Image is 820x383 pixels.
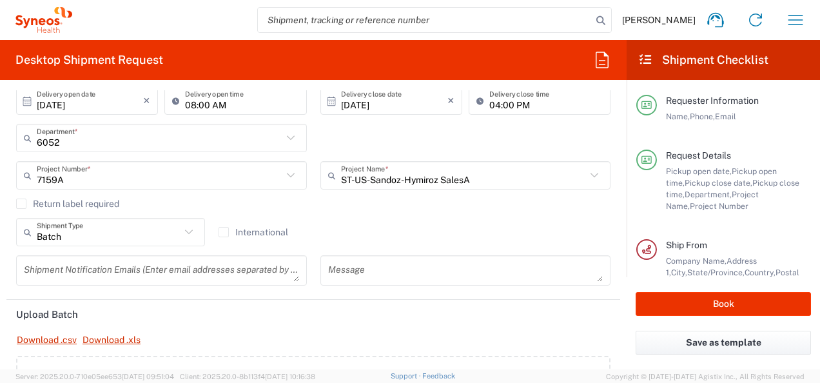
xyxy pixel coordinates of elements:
span: Client: 2025.20.0-8b113f4 [180,373,315,380]
span: Drag files here or [240,368,314,378]
i: × [143,90,150,111]
a: Download .csv [16,329,77,351]
span: [DATE] 09:51:04 [122,373,174,380]
i: × [447,90,454,111]
span: Server: 2025.20.0-710e05ee653 [15,373,174,380]
a: Download .xls [82,329,141,351]
button: Save as template [636,331,811,355]
label: Return label required [16,199,119,209]
h2: Upload Batch [16,308,78,321]
span: Phone, [690,112,715,121]
label: International [219,227,288,237]
span: Name, [666,112,690,121]
h2: Desktop Shipment Request [15,52,163,68]
span: Pickup close date, [685,178,752,188]
span: State/Province, [687,268,745,277]
span: Copyright © [DATE]-[DATE] Agistix Inc., All Rights Reserved [606,371,805,382]
h2: Shipment Checklist [638,52,768,68]
input: Shipment, tracking or reference number [258,8,592,32]
button: Book [636,292,811,316]
span: [PERSON_NAME] [622,14,696,26]
span: [DATE] 10:16:38 [265,373,315,380]
span: Request Details [666,150,731,161]
span: Company Name, [666,256,727,266]
span: Email [715,112,736,121]
span: Browse [314,368,346,378]
span: Country, [745,268,776,277]
span: Department, [685,190,732,199]
span: to upload [346,368,387,378]
span: Project Number [690,201,748,211]
span: Ship From [666,240,707,250]
span: Pickup open date, [666,166,732,176]
a: Support [391,372,423,380]
span: Requester Information [666,95,759,106]
span: City, [671,268,687,277]
a: Feedback [422,372,455,380]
